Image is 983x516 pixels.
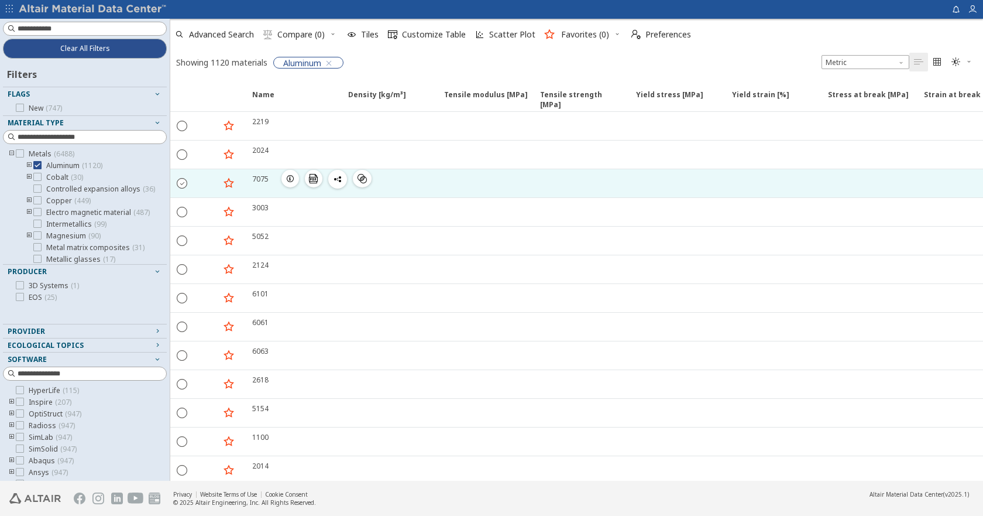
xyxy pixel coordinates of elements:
[629,90,725,111] span: Yield stress [MPa]
[29,293,57,302] span: EOS
[252,461,269,471] div: 2014
[8,266,47,276] span: Producer
[951,57,961,67] i: 
[928,53,947,71] button: Tile View
[200,490,257,498] a: Website Terms of Use
[82,160,102,170] span: ( 1120 )
[29,421,75,430] span: Radioss
[3,87,167,101] button: Flags
[25,196,33,206] i: toogle group
[645,30,691,39] span: Preferences
[914,57,923,67] i: 
[29,456,74,466] span: Abaqus
[219,461,238,480] button: Favorite
[29,433,72,442] span: SimLab
[252,404,269,414] div: 5154
[57,456,74,466] span: ( 947 )
[3,265,167,279] button: Producer
[219,404,238,422] button: Favorite
[8,468,16,477] i: toogle group
[29,480,74,489] span: Ls-Dyna
[252,145,269,155] div: 2024
[219,117,238,135] button: Favorite
[219,231,238,250] button: Favorite
[252,432,269,442] div: 1100
[444,90,528,111] span: Tensile modulus [MPa]
[631,30,641,39] i: 
[56,432,72,442] span: ( 947 )
[60,444,77,454] span: ( 947 )
[8,326,45,336] span: Provider
[219,90,245,111] span: Favorite
[51,467,68,477] span: ( 947 )
[44,292,57,302] span: ( 25 )
[54,149,74,159] span: ( 6488 )
[46,173,83,182] span: Cobalt
[219,346,238,365] button: Favorite
[388,30,397,39] i: 
[194,90,219,111] span: Expand
[94,219,106,229] span: ( 99 )
[71,281,79,291] span: ( 1 )
[252,346,269,356] div: 6063
[46,208,150,217] span: Electro magnetic material
[46,184,155,194] span: Controlled expansion alloys
[252,317,269,327] div: 6061
[283,57,321,68] span: Aluminum
[732,90,789,111] span: Yield strain [%]
[29,398,71,407] span: Inspire
[252,90,274,111] span: Name
[909,53,928,71] button: Table View
[533,90,629,111] span: Tensile strength [MPa]
[402,30,466,39] span: Customize Table
[933,57,942,67] i: 
[8,409,16,419] i: toogle group
[8,340,84,350] span: Ecological Topics
[219,260,238,279] button: Favorite
[219,203,238,221] button: Favorite
[252,174,269,184] div: 7075
[561,30,609,39] span: Favorites (0)
[252,203,269,213] div: 3003
[173,490,192,498] a: Privacy
[219,174,238,193] button: Favorite
[245,90,341,111] span: Name
[46,255,115,264] span: Metallic glasses
[822,55,909,69] span: Metric
[265,490,308,498] a: Cookie Consent
[277,30,325,39] span: Compare (0)
[219,317,238,336] button: Favorite
[19,4,168,15] img: Altair Material Data Center
[29,104,62,113] span: New
[252,260,269,270] div: 2124
[540,90,624,111] span: Tensile strength [MPa]
[143,184,155,194] span: ( 36 )
[29,445,77,454] span: SimSolid
[828,90,909,111] span: Stress at break [MPa]
[55,397,71,407] span: ( 207 )
[46,161,102,170] span: Aluminum
[71,172,83,182] span: ( 30 )
[29,386,79,395] span: HyperLife
[8,354,47,364] span: Software
[9,493,61,504] img: Altair Engineering
[348,90,406,111] span: Density [kg/m³]
[65,409,81,419] span: ( 947 )
[46,196,91,206] span: Copper
[252,289,269,299] div: 6101
[46,220,106,229] span: Intermetallics
[8,398,16,407] i: toogle group
[46,103,62,113] span: ( 747 )
[103,254,115,264] span: ( 17 )
[132,242,145,252] span: ( 31 )
[8,149,16,159] i: toogle group
[437,90,533,111] span: Tensile modulus [MPa]
[29,281,79,291] span: 3D Systems
[353,170,372,187] button: Similar Materials
[177,177,188,188] i: 
[8,421,16,430] i: toogle group
[29,409,81,419] span: OptiStruct
[263,30,273,39] i: 
[3,353,167,367] button: Software
[341,90,437,111] span: Density [kg/m³]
